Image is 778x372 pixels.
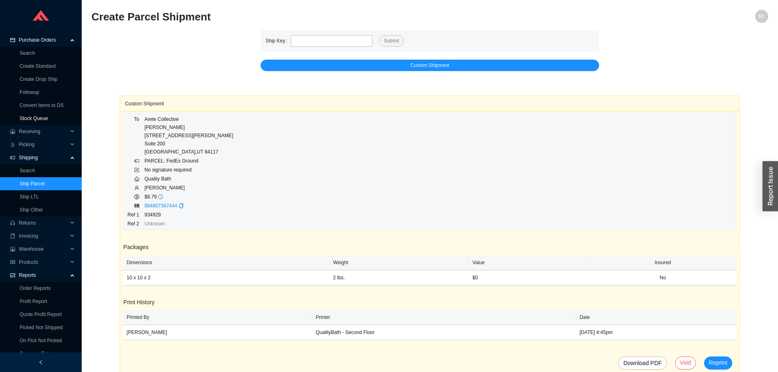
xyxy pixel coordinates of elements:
h2: Create Parcel Shipment [91,10,599,24]
td: $0 [469,270,589,285]
th: Value [469,255,589,270]
th: Insured [589,255,736,270]
span: user [134,185,139,190]
span: Receiving [19,125,68,138]
td: 10 x 10 x 2 [123,270,330,285]
span: book [10,234,16,238]
span: Products [19,256,68,269]
td: No [589,270,736,285]
span: Purchase Orders [19,33,68,47]
span: fund [10,273,16,278]
span: form [134,167,139,172]
a: On Pick Not Picked [20,338,62,343]
button: Submit [379,35,404,47]
td: To [127,115,144,156]
span: ML [758,10,765,23]
span: customer-service [10,221,16,225]
td: Unknown [144,219,234,228]
a: Search [20,50,35,56]
span: Void [680,358,691,368]
td: [DATE] 4:45pm [576,325,736,340]
span: credit-card [10,38,16,42]
span: Reports [19,269,68,282]
div: Copy [179,202,184,210]
a: Picked Not Shipped [20,325,62,330]
td: QualityBath - Second Floor [312,325,576,340]
a: Quote Profit Report [20,312,62,317]
td: 2 lbs. [330,270,469,285]
a: Ship Parcel [20,181,45,187]
span: Returns [19,216,68,229]
th: Weight [330,255,469,270]
a: Search [20,168,35,174]
span: info-circle [158,194,163,199]
td: Ref 1 [127,210,144,219]
td: [PERSON_NAME] [123,325,312,340]
a: Followup [20,89,39,95]
div: Custom Shipment [125,96,735,111]
th: Dimensions [123,255,330,270]
th: Date [576,310,736,325]
td: Quality Bath [144,174,234,183]
a: Ship LTL [20,194,39,200]
span: read [10,260,16,265]
h3: Packages [123,243,736,252]
a: Profit Report [20,298,47,304]
span: left [38,360,43,365]
a: 884807367444 [145,203,177,209]
button: Reprint [704,356,732,370]
td: $8.79 [144,192,234,201]
td: [PERSON_NAME] [144,183,234,192]
span: Invoicing [19,229,68,243]
span: dollar [134,194,139,199]
td: No signature required [144,165,234,174]
span: home [134,176,139,181]
span: barcode [134,203,139,208]
th: Printer [312,310,576,325]
a: Ship Other [20,207,43,213]
a: Create Drop Ship [20,76,58,82]
span: Warehouse [19,243,68,256]
span: copy [179,203,184,208]
a: Download PDF [618,356,667,370]
span: Custom Shipment [410,61,449,69]
h3: Print History [123,298,736,307]
button: Custom Shipment [261,60,599,71]
a: Order Reports [20,285,51,291]
td: Ref 2 [127,219,144,228]
label: Ship Key [265,35,290,47]
th: Printed By [123,310,312,325]
div: Arete Collective [PERSON_NAME] [STREET_ADDRESS][PERSON_NAME] Suite 200 [GEOGRAPHIC_DATA] , UT 84117 [145,115,233,156]
td: PARCEL: FedEx Ground [144,156,234,165]
a: Create Standard [20,63,56,69]
a: Stock Queue [20,116,48,121]
span: Download PDF [623,357,662,369]
span: Shipping [19,151,68,164]
a: Convert Items to DS [20,102,64,108]
span: Picking [19,138,68,151]
button: Void [675,356,696,370]
td: 934929 [144,210,234,219]
span: Reprint [709,358,727,368]
a: Compare Rates [20,351,54,356]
